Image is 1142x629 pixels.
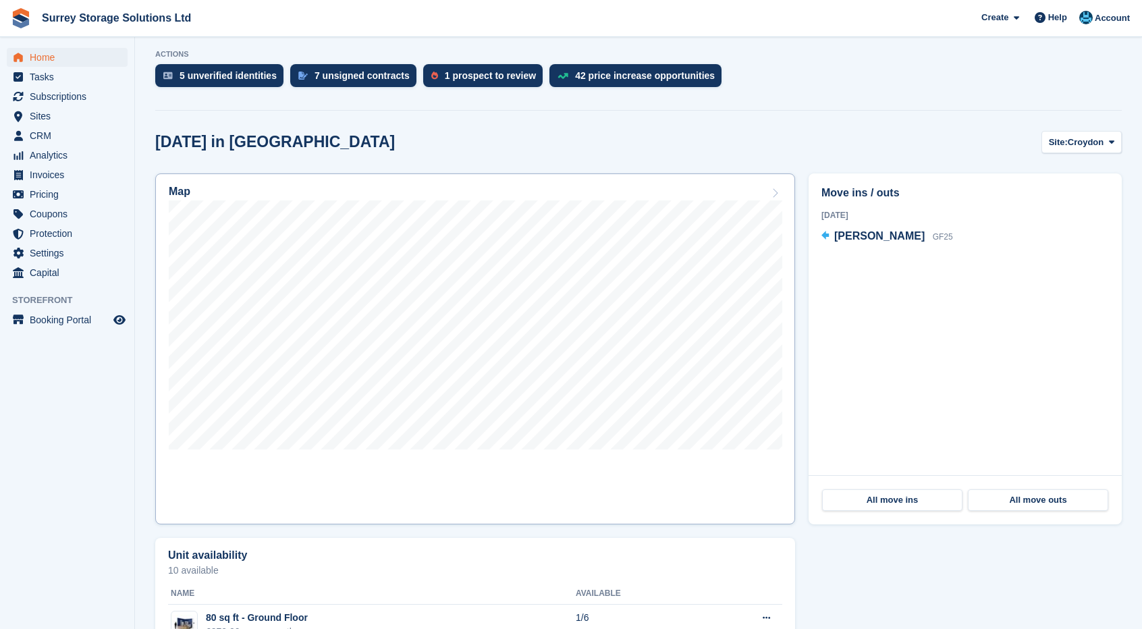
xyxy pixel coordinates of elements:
span: CRM [30,126,111,145]
a: menu [7,107,128,126]
a: menu [7,165,128,184]
span: Croydon [1068,136,1104,149]
a: menu [7,310,128,329]
img: price_increase_opportunities-93ffe204e8149a01c8c9dc8f82e8f89637d9d84a8eef4429ea346261dce0b2c0.svg [558,73,568,79]
p: ACTIONS [155,50,1122,59]
span: Protection [30,224,111,243]
span: Settings [30,244,111,263]
img: contract_signature_icon-13c848040528278c33f63329250d36e43548de30e8caae1d1a13099fd9432cc5.svg [298,72,308,80]
span: Home [30,48,111,67]
a: menu [7,185,128,204]
a: 42 price increase opportunities [549,64,728,94]
a: All move ins [822,489,962,511]
span: Create [981,11,1008,24]
a: menu [7,146,128,165]
a: menu [7,87,128,106]
span: Help [1048,11,1067,24]
a: menu [7,126,128,145]
span: Booking Portal [30,310,111,329]
span: GF25 [933,232,953,242]
p: 10 available [168,566,782,575]
a: menu [7,67,128,86]
h2: Map [169,186,190,198]
a: menu [7,244,128,263]
button: Site: Croydon [1041,131,1122,153]
h2: Unit availability [168,549,247,562]
th: Name [168,583,576,605]
span: Subscriptions [30,87,111,106]
span: Tasks [30,67,111,86]
img: stora-icon-8386f47178a22dfd0bd8f6a31ec36ba5ce8667c1dd55bd0f319d3a0aa187defe.svg [11,8,31,28]
span: Pricing [30,185,111,204]
img: prospect-51fa495bee0391a8d652442698ab0144808aea92771e9ea1ae160a38d050c398.svg [431,72,438,80]
div: 80 sq ft - Ground Floor [206,611,308,625]
a: menu [7,224,128,243]
div: [DATE] [821,209,1109,221]
div: 1 prospect to review [445,70,536,81]
a: 7 unsigned contracts [290,64,423,94]
div: 42 price increase opportunities [575,70,715,81]
span: Coupons [30,204,111,223]
h2: [DATE] in [GEOGRAPHIC_DATA] [155,133,395,151]
a: menu [7,263,128,282]
a: 5 unverified identities [155,64,290,94]
span: Capital [30,263,111,282]
a: Map [155,173,795,524]
a: menu [7,48,128,67]
th: Available [576,583,703,605]
a: [PERSON_NAME] GF25 [821,228,953,246]
span: Account [1095,11,1130,25]
span: [PERSON_NAME] [834,230,925,242]
div: 5 unverified identities [180,70,277,81]
a: menu [7,204,128,223]
span: Site: [1049,136,1068,149]
div: 7 unsigned contracts [315,70,410,81]
img: Sonny Harverson [1079,11,1093,24]
span: Analytics [30,146,111,165]
span: Invoices [30,165,111,184]
img: verify_identity-adf6edd0f0f0b5bbfe63781bf79b02c33cf7c696d77639b501bdc392416b5a36.svg [163,72,173,80]
a: Preview store [111,312,128,328]
a: All move outs [968,489,1108,511]
a: Surrey Storage Solutions Ltd [36,7,196,29]
span: Sites [30,107,111,126]
span: Storefront [12,294,134,307]
h2: Move ins / outs [821,185,1109,201]
a: 1 prospect to review [423,64,549,94]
